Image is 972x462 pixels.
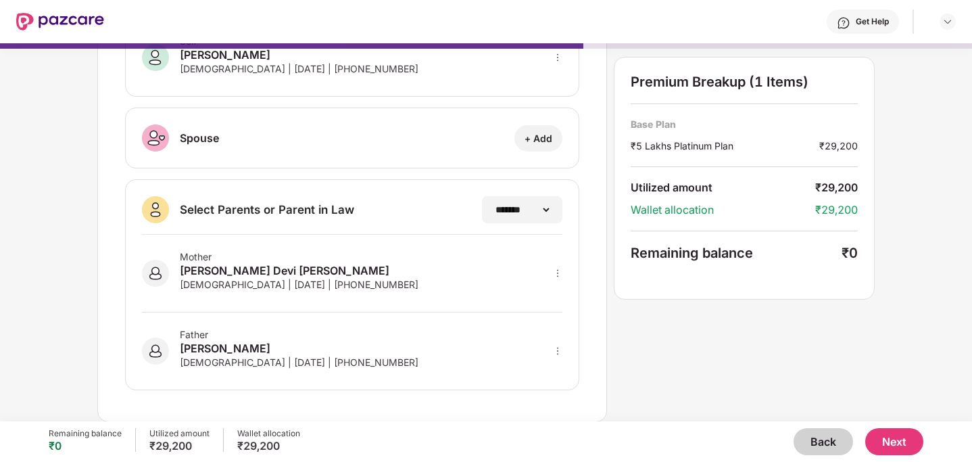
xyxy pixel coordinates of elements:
[142,44,169,71] img: svg+xml;base64,PHN2ZyB3aWR0aD0iNDAiIGhlaWdodD0iNDAiIHZpZXdCb3g9IjAgMCA0MCA0MCIgZmlsbD0ibm9uZSIgeG...
[16,13,104,30] img: New Pazcare Logo
[180,130,219,146] div: Spouse
[180,262,418,279] div: [PERSON_NAME] Devi [PERSON_NAME]
[142,124,169,152] img: svg+xml;base64,PHN2ZyB3aWR0aD0iNDAiIGhlaWdodD0iNDAiIHZpZXdCb3g9IjAgMCA0MCA0MCIgZmlsbD0ibm9uZSIgeG...
[815,181,858,195] div: ₹29,200
[142,260,169,287] img: svg+xml;base64,PHN2ZyB3aWR0aD0iNDAiIGhlaWdodD0iNDAiIHZpZXdCb3g9IjAgMCA0MCA0MCIgZmlsbD0ibm9uZSIgeG...
[631,139,819,153] div: ₹5 Lakhs Platinum Plan
[553,346,562,356] span: more
[631,203,815,217] div: Wallet allocation
[180,340,418,356] div: [PERSON_NAME]
[180,47,418,63] div: [PERSON_NAME]
[180,63,418,74] div: [DEMOGRAPHIC_DATA] | [DATE] | [PHONE_NUMBER]
[553,53,562,62] span: more
[553,269,562,278] span: more
[180,251,418,262] div: Mother
[180,202,354,217] div: Select Parents or Parent in Law
[237,439,300,453] div: ₹29,200
[819,139,858,153] div: ₹29,200
[631,181,815,195] div: Utilized amount
[631,245,842,261] div: Remaining balance
[142,196,169,223] img: svg+xml;base64,PHN2ZyB3aWR0aD0iNDAiIGhlaWdodD0iNDAiIHZpZXdCb3g9IjAgMCA0MCA0MCIgZmlsbD0ibm9uZSIgeG...
[942,16,953,27] img: svg+xml;base64,PHN2ZyBpZD0iRHJvcGRvd24tMzJ4MzIiIHhtbG5zPSJodHRwOi8vd3d3LnczLm9yZy8yMDAwL3N2ZyIgd2...
[49,439,122,453] div: ₹0
[837,16,850,30] img: svg+xml;base64,PHN2ZyBpZD0iSGVscC0zMngzMiIgeG1sbnM9Imh0dHA6Ly93d3cudzMub3JnLzIwMDAvc3ZnIiB3aWR0aD...
[149,439,210,453] div: ₹29,200
[794,428,853,455] button: Back
[237,428,300,439] div: Wallet allocation
[865,428,923,455] button: Next
[631,118,858,131] div: Base Plan
[180,329,418,340] div: Father
[842,245,858,261] div: ₹0
[180,279,418,290] div: [DEMOGRAPHIC_DATA] | [DATE] | [PHONE_NUMBER]
[180,356,418,368] div: [DEMOGRAPHIC_DATA] | [DATE] | [PHONE_NUMBER]
[856,16,889,27] div: Get Help
[815,203,858,217] div: ₹29,200
[49,428,122,439] div: Remaining balance
[142,338,169,365] img: svg+xml;base64,PHN2ZyB3aWR0aD0iNDAiIGhlaWdodD0iNDAiIHZpZXdCb3g9IjAgMCA0MCA0MCIgZmlsbD0ibm9uZSIgeG...
[525,132,552,145] div: + Add
[149,428,210,439] div: Utilized amount
[631,74,858,90] div: Premium Breakup (1 Items)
